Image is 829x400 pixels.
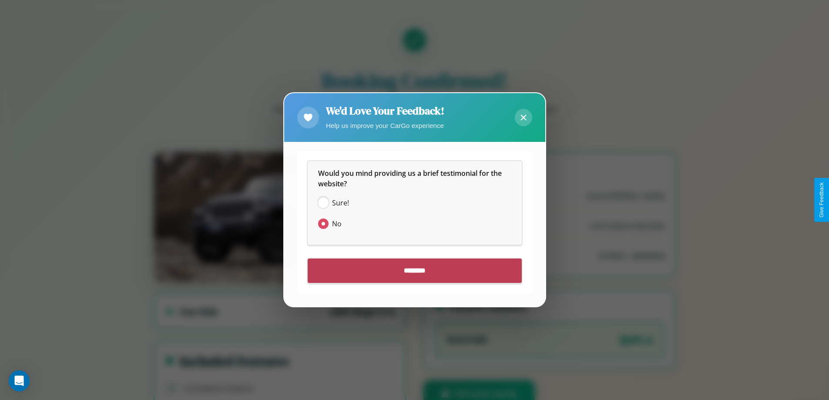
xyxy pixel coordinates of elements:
p: Help us improve your CarGo experience [326,120,444,131]
div: Open Intercom Messenger [9,370,30,391]
div: Give Feedback [819,182,825,218]
span: Would you mind providing us a brief testimonial for the website? [318,169,503,189]
span: Sure! [332,198,349,208]
span: No [332,219,342,229]
h2: We'd Love Your Feedback! [326,104,444,118]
